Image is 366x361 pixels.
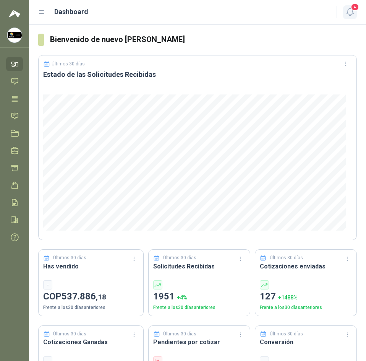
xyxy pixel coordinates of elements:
[260,304,352,311] p: Frente a los 30 días anteriores
[53,330,86,338] p: Últimos 30 días
[163,254,196,262] p: Últimos 30 días
[260,289,352,304] p: 127
[153,289,245,304] p: 1951
[153,304,245,311] p: Frente a los 30 días anteriores
[43,262,139,271] h3: Has vendido
[43,337,139,347] h3: Cotizaciones Ganadas
[43,280,52,289] div: -
[43,289,139,304] p: COP
[343,5,357,19] button: 4
[7,28,22,42] img: Company Logo
[260,337,352,347] h3: Conversión
[52,61,85,67] p: Últimos 30 días
[278,294,298,301] span: + 1488 %
[53,254,86,262] p: Últimos 30 días
[43,304,139,311] p: Frente a los 30 días anteriores
[177,294,187,301] span: + 4 %
[351,3,359,11] span: 4
[163,330,196,338] p: Últimos 30 días
[270,254,303,262] p: Últimos 30 días
[62,291,106,302] span: 537.886
[153,262,245,271] h3: Solicitudes Recibidas
[270,330,303,338] p: Últimos 30 días
[153,337,245,347] h3: Pendientes por cotizar
[54,7,88,17] h1: Dashboard
[43,70,352,79] h3: Estado de las Solicitudes Recibidas
[9,9,20,18] img: Logo peakr
[96,293,106,301] span: ,18
[50,34,357,46] h3: Bienvenido de nuevo [PERSON_NAME]
[260,262,352,271] h3: Cotizaciones enviadas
